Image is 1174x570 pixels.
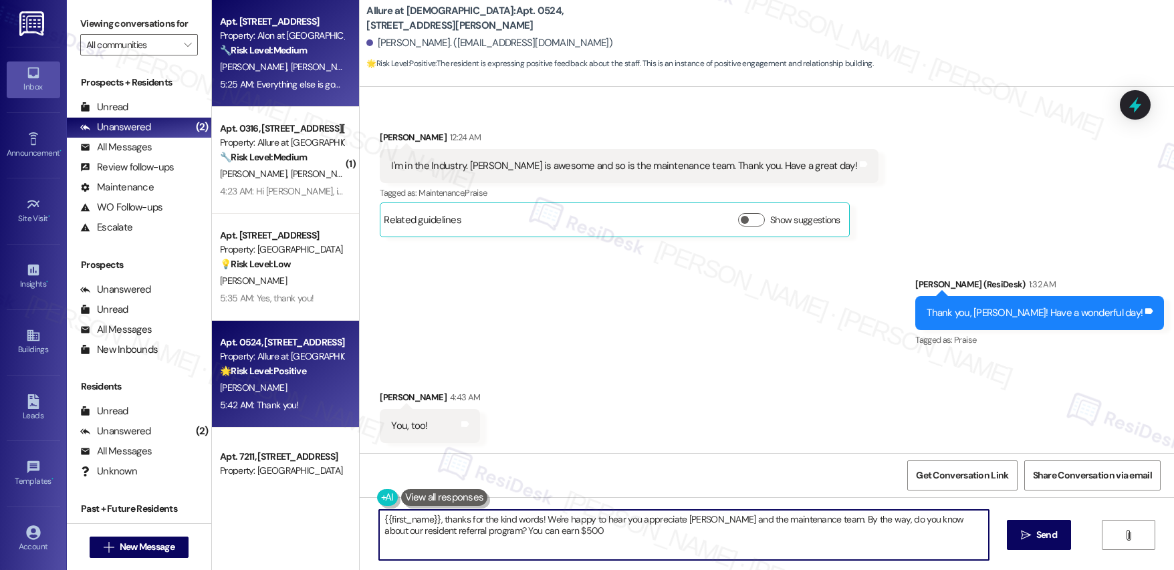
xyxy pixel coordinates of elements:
textarea: To enrich screen reader interactions, please activate Accessibility in Grammarly extension settings [379,510,988,560]
strong: 💡 Risk Level: Low [220,258,291,270]
span: Maintenance , [419,187,465,198]
div: Apt. [STREET_ADDRESS] [220,15,344,29]
img: ResiDesk Logo [19,11,47,36]
i:  [1021,530,1031,541]
span: Share Conversation via email [1033,468,1152,482]
div: Unread [80,404,128,418]
div: Residents [67,380,211,394]
span: • [51,474,53,484]
div: Past + Future Residents [67,502,211,516]
span: • [60,146,62,156]
div: All Messages [80,444,152,458]
div: Unread [80,100,128,114]
div: Tagged as: [380,183,878,202]
b: Allure at [DEMOGRAPHIC_DATA]: Apt. 0524, [STREET_ADDRESS][PERSON_NAME] [366,4,634,33]
a: Insights • [7,259,60,295]
div: 12:24 AM [447,130,481,144]
div: 1:32 AM [1026,277,1056,291]
div: New Inbounds [80,343,158,357]
label: Viewing conversations for [80,13,198,34]
div: Unanswered [80,120,151,134]
div: Prospects [67,258,211,272]
strong: 🌟 Risk Level: Positive [220,365,306,377]
div: I'm in the Industry. [PERSON_NAME] is awesome and so is the maintenance team. Thank you. Have a g... [391,159,857,173]
a: Account [7,521,60,557]
input: All communities [86,34,177,55]
div: [PERSON_NAME]. ([EMAIL_ADDRESS][DOMAIN_NAME]) [366,36,612,50]
div: Tagged as: [915,330,1164,349]
i:  [1123,530,1133,541]
div: [PERSON_NAME] [380,130,878,149]
div: Apt. 0524, [STREET_ADDRESS][PERSON_NAME] [220,335,344,349]
div: You, too! [391,419,427,433]
a: Buildings [7,324,60,360]
div: Property: [GEOGRAPHIC_DATA] [220,464,344,478]
span: Praise [465,187,487,198]
div: [PERSON_NAME] [380,390,480,409]
div: Unanswered [80,283,151,297]
div: Escalate [80,221,132,235]
div: Related guidelines [384,213,461,233]
a: Templates • [7,456,60,492]
span: [PERSON_NAME] [220,61,291,73]
span: [PERSON_NAME] [220,168,291,180]
span: [PERSON_NAME] [291,168,358,180]
div: WO Follow-ups [80,200,162,215]
a: Site Visit • [7,193,60,229]
div: [PERSON_NAME] (ResiDesk) [915,277,1164,296]
div: Property: Allure at [GEOGRAPHIC_DATA] [220,349,344,364]
div: All Messages [80,323,152,337]
i:  [104,542,114,553]
div: 5:25 AM: Everything else is good! You have the wrong number for [PERSON_NAME] though, it's not th... [220,78,665,90]
div: Property: Allure at [GEOGRAPHIC_DATA] [220,136,344,150]
button: Get Conversation Link [907,460,1017,490]
label: Show suggestions [770,213,840,227]
span: New Message [120,540,174,554]
div: Property: [GEOGRAPHIC_DATA] [220,243,344,257]
div: Thank you, [PERSON_NAME]! Have a wonderful day! [927,306,1143,320]
a: Leads [7,390,60,426]
span: [PERSON_NAME] [291,61,358,73]
div: Unread [80,303,128,317]
a: Inbox [7,61,60,98]
div: Apt. 0316, [STREET_ADDRESS][PERSON_NAME] [220,122,344,136]
div: 5:35 AM: Yes, thank you! [220,292,314,304]
div: Maintenance [80,180,154,194]
span: Get Conversation Link [916,468,1008,482]
span: • [48,212,50,221]
strong: 🔧 Risk Level: Medium [220,151,307,163]
div: (2) [193,421,212,442]
span: [PERSON_NAME] [220,382,287,394]
div: Prospects + Residents [67,76,211,90]
div: (2) [193,117,212,138]
div: Apt. [STREET_ADDRESS] [220,229,344,243]
div: All Messages [80,140,152,154]
button: New Message [90,537,189,558]
strong: 🔧 Risk Level: Medium [220,44,307,56]
i:  [184,39,191,50]
div: Property: Alon at [GEOGRAPHIC_DATA] [220,29,344,43]
span: • [46,277,48,287]
button: Share Conversation via email [1024,460,1161,490]
div: Apt. 7211, [STREET_ADDRESS] [220,450,344,464]
div: Unanswered [80,424,151,438]
div: 4:43 AM [447,390,480,404]
span: : The resident is expressing positive feedback about the staff. This is an instance of positive e... [366,57,873,71]
span: Send [1036,528,1057,542]
strong: 🌟 Risk Level: Positive [366,58,435,69]
button: Send [1007,520,1072,550]
span: Praise [954,334,976,345]
span: [PERSON_NAME] [220,275,287,287]
div: 5:42 AM: Thank you! [220,399,299,411]
div: Review follow-ups [80,160,174,174]
div: Unknown [80,464,137,478]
